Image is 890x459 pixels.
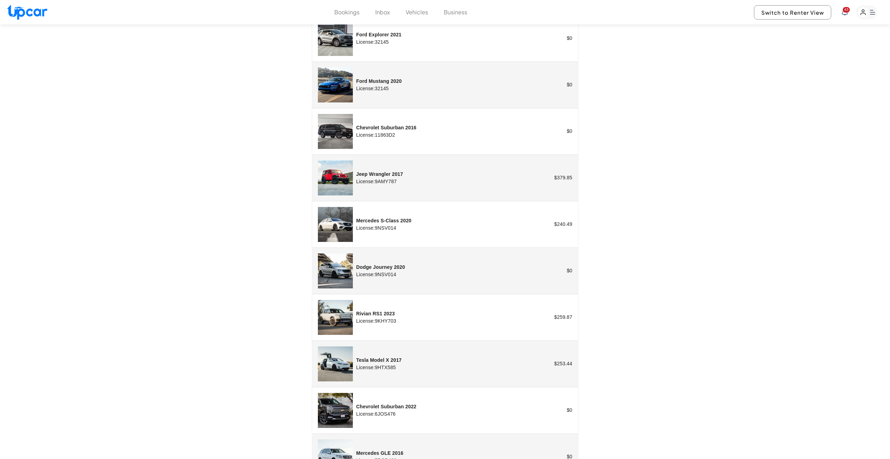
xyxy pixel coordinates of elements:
[356,450,404,456] strong: Mercedes GLE 2016
[356,317,396,324] div: License: 9KHY703
[356,32,402,37] strong: Ford Explorer 2021
[521,15,578,62] td: $ 0
[356,224,412,231] div: License: 9NSV014
[521,201,578,248] td: $ 240.49
[521,108,578,155] td: $ 0
[521,387,578,433] td: $ 0
[375,8,390,16] button: Inbox
[521,294,578,340] td: $ 259.87
[356,218,412,223] strong: Mercedes S-Class 2020
[356,271,405,278] div: License: 9NSV014
[334,8,359,16] button: Bookings
[318,67,353,102] img: Ford Mustang 2020
[318,207,353,242] img: Mercedes S-Class 2020
[356,357,402,363] strong: Tesla Model X 2017
[521,155,578,201] td: $ 379.85
[356,264,405,270] strong: Dodge Journey 2020
[356,131,416,138] div: License: 11863D2
[406,8,428,16] button: Vehicles
[356,125,416,130] strong: Chevrolet Suburban 2016
[356,85,402,92] div: License: 32145
[521,62,578,108] td: $ 0
[444,8,467,16] button: Business
[356,311,395,316] strong: Rivian RS1 2023
[318,393,353,428] img: Chevrolet Suburban 2022
[754,5,831,20] button: Switch to Renter View
[521,340,578,387] td: $ 253.44
[521,248,578,294] td: $ 0
[356,178,403,185] div: License: 9AMY787
[356,78,402,84] strong: Ford Mustang 2020
[318,346,353,381] img: Tesla Model X 2017
[318,300,353,335] img: Rivian RS1 2023
[318,114,353,149] img: Chevrolet Suburban 2016
[318,21,353,56] img: Ford Explorer 2021
[356,404,416,409] strong: Chevrolet Suburban 2022
[356,38,402,45] div: License: 32145
[356,171,403,177] strong: Jeep Wrangler 2017
[7,5,47,20] img: Upcar Logo
[318,253,353,288] img: Dodge Journey 2020
[318,160,353,195] img: Jeep Wrangler 2017
[356,410,416,417] div: License: 6JOS476
[843,7,850,13] span: You have new notifications
[356,364,402,371] div: License: 9HTX585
